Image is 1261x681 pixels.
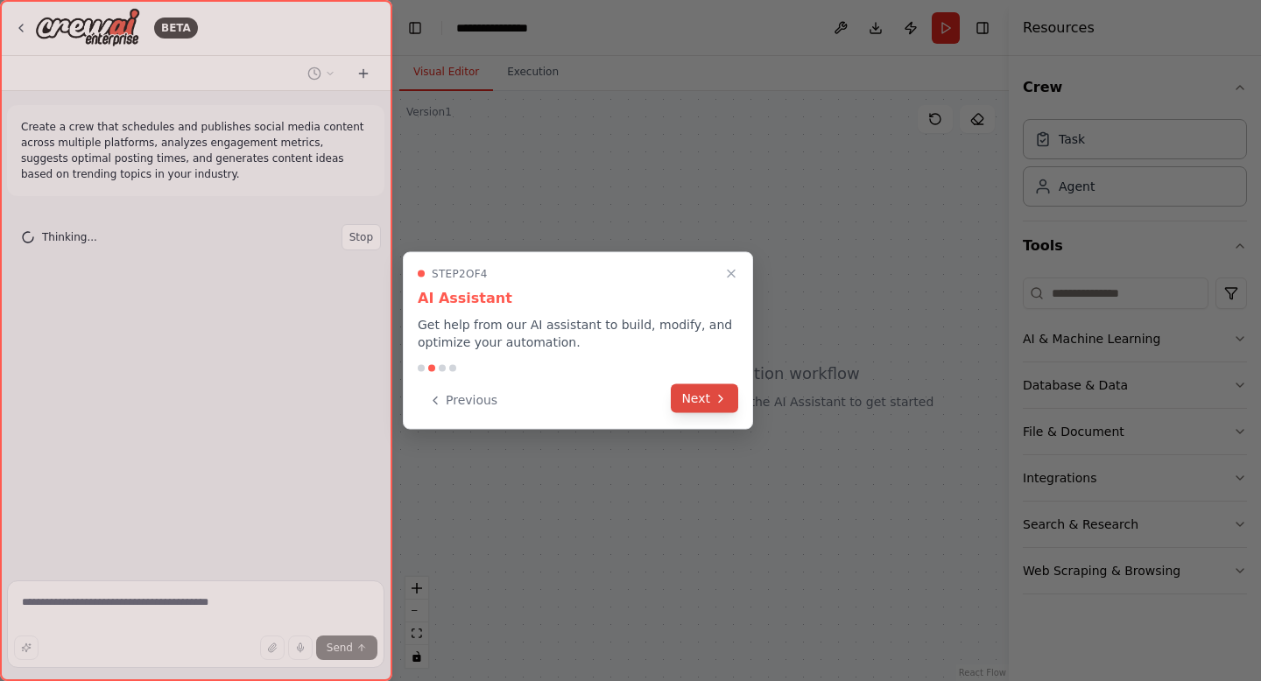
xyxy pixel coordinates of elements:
p: Get help from our AI assistant to build, modify, and optimize your automation. [418,316,738,351]
button: Next [671,384,738,413]
button: Hide left sidebar [403,16,427,40]
button: Previous [418,386,508,415]
button: Close walkthrough [721,263,742,284]
span: Step 2 of 4 [432,267,488,281]
h3: AI Assistant [418,288,738,309]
